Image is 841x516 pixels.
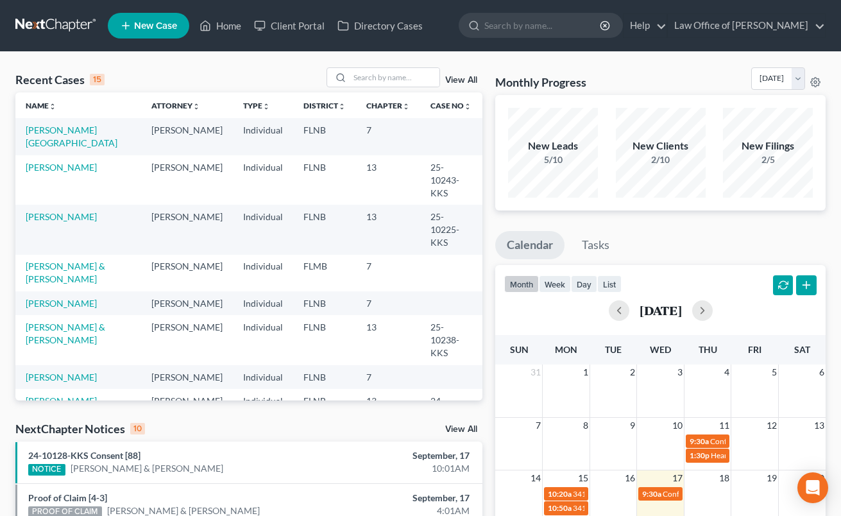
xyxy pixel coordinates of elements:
[26,211,97,222] a: [PERSON_NAME]
[676,365,684,380] span: 3
[233,118,293,155] td: Individual
[624,470,636,486] span: 16
[356,389,420,438] td: 13
[539,275,571,293] button: week
[15,421,145,436] div: NextChapter Notices
[28,464,65,476] div: NOTICE
[141,255,233,291] td: [PERSON_NAME]
[605,344,622,355] span: Tue
[718,470,731,486] span: 18
[28,450,140,461] a: 24-10128-KKS Consent [88]
[642,489,661,499] span: 9:30a
[420,205,482,254] td: 25-10225-KKS
[15,72,105,87] div: Recent Cases
[331,492,470,504] div: September, 17
[723,365,731,380] span: 4
[356,315,420,365] td: 13
[699,344,717,355] span: Thu
[338,103,346,110] i: unfold_more
[420,315,482,365] td: 25-10238-KKS
[534,418,542,433] span: 7
[356,255,420,291] td: 7
[293,255,356,291] td: FLMB
[293,205,356,254] td: FLNB
[548,489,572,499] span: 10:20a
[690,451,709,460] span: 1:30p
[663,489,808,499] span: Confirmation hearing for [PERSON_NAME]
[233,205,293,254] td: Individual
[28,492,107,503] a: Proof of Claim [4-3]
[262,103,270,110] i: unfold_more
[570,231,621,259] a: Tasks
[141,291,233,315] td: [PERSON_NAME]
[303,101,346,110] a: Districtunfold_more
[26,298,97,309] a: [PERSON_NAME]
[555,344,577,355] span: Mon
[356,291,420,315] td: 7
[141,118,233,155] td: [PERSON_NAME]
[26,125,117,148] a: [PERSON_NAME][GEOGRAPHIC_DATA]
[510,344,529,355] span: Sun
[629,418,636,433] span: 9
[293,155,356,205] td: FLNB
[26,101,56,110] a: Nameunfold_more
[573,503,769,513] span: 341(a) meeting for [PERSON_NAME] De [PERSON_NAME]
[495,231,565,259] a: Calendar
[650,344,671,355] span: Wed
[690,436,709,446] span: 9:30a
[350,68,439,87] input: Search by name...
[141,205,233,254] td: [PERSON_NAME]
[420,155,482,205] td: 25-10243-KKS
[141,315,233,365] td: [PERSON_NAME]
[233,365,293,389] td: Individual
[445,76,477,85] a: View All
[508,139,598,153] div: New Leads
[671,418,684,433] span: 10
[797,472,828,503] div: Open Intercom Messenger
[26,322,105,345] a: [PERSON_NAME] & [PERSON_NAME]
[293,315,356,365] td: FLNB
[813,470,826,486] span: 20
[813,418,826,433] span: 13
[573,489,697,499] span: 341(a) meeting for [PERSON_NAME]
[26,372,97,383] a: [PERSON_NAME]
[624,14,667,37] a: Help
[293,365,356,389] td: FLNB
[794,344,810,355] span: Sat
[151,101,200,110] a: Attorneyunfold_more
[616,139,706,153] div: New Clients
[495,74,586,90] h3: Monthly Progress
[141,389,233,438] td: [PERSON_NAME]
[765,418,778,433] span: 12
[671,470,684,486] span: 17
[548,503,572,513] span: 10:50a
[356,118,420,155] td: 7
[770,365,778,380] span: 5
[49,103,56,110] i: unfold_more
[529,365,542,380] span: 31
[356,365,420,389] td: 7
[582,418,590,433] span: 8
[366,101,410,110] a: Chapterunfold_more
[26,261,105,284] a: [PERSON_NAME] & [PERSON_NAME]
[668,14,825,37] a: Law Office of [PERSON_NAME]
[233,389,293,438] td: Individual
[141,155,233,205] td: [PERSON_NAME]
[193,14,248,37] a: Home
[233,255,293,291] td: Individual
[765,470,778,486] span: 19
[26,395,97,406] a: [PERSON_NAME]
[90,74,105,85] div: 15
[356,205,420,254] td: 13
[723,139,813,153] div: New Filings
[571,275,597,293] button: day
[582,365,590,380] span: 1
[331,449,470,462] div: September, 17
[629,365,636,380] span: 2
[718,418,731,433] span: 11
[192,103,200,110] i: unfold_more
[293,389,356,438] td: FLNB
[504,275,539,293] button: month
[484,13,602,37] input: Search by name...
[464,103,471,110] i: unfold_more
